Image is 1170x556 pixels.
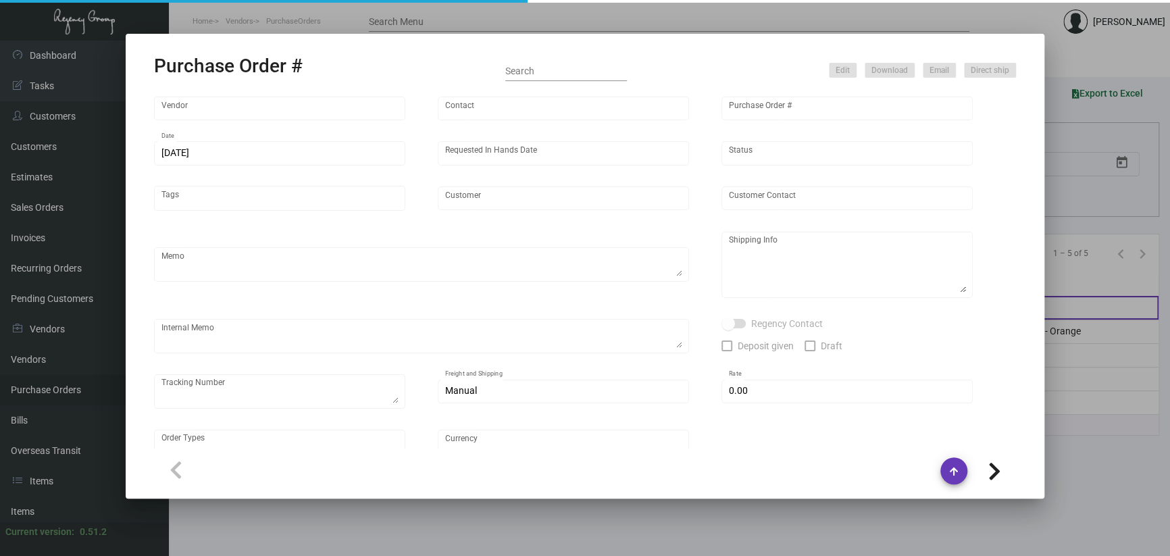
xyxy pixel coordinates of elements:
div: 0.51.2 [80,525,107,539]
span: Edit [836,65,850,76]
span: Deposit given [738,338,794,354]
span: Regency Contact [751,315,823,332]
span: Download [871,65,908,76]
button: Edit [829,63,857,78]
button: Email [923,63,956,78]
button: Download [865,63,915,78]
button: Direct ship [964,63,1016,78]
span: Manual [445,385,477,396]
span: Direct ship [971,65,1009,76]
span: Draft [821,338,842,354]
div: Current version: [5,525,74,539]
h2: Purchase Order # [154,55,303,78]
span: Email [930,65,949,76]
